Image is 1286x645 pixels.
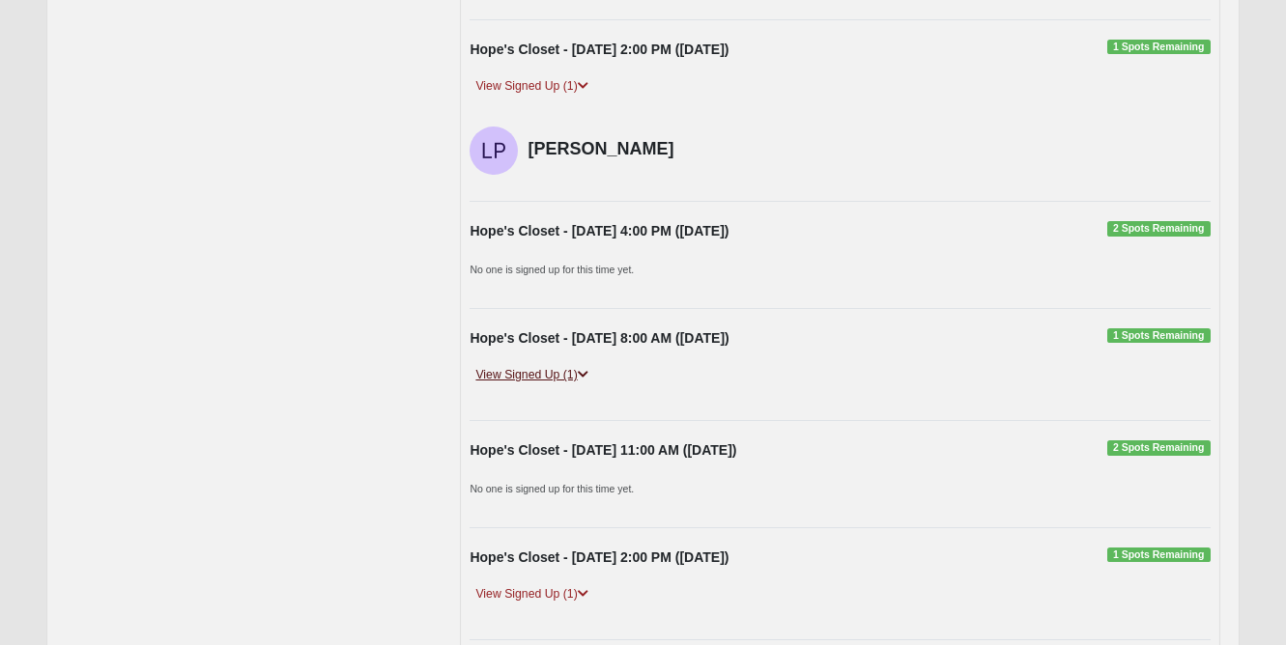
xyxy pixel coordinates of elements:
[1107,221,1211,237] span: 2 Spots Remaining
[528,139,697,160] h4: [PERSON_NAME]
[470,442,736,458] strong: Hope's Closet - [DATE] 11:00 AM ([DATE])
[470,330,729,346] strong: Hope's Closet - [DATE] 8:00 AM ([DATE])
[470,584,593,604] a: View Signed Up (1)
[470,483,634,494] small: No one is signed up for this time yet.
[1107,328,1211,344] span: 1 Spots Remaining
[470,126,518,175] img: Linda Payne
[470,264,634,275] small: No one is signed up for this time yet.
[1107,40,1211,55] span: 1 Spots Remaining
[470,223,729,238] strong: Hope's Closet - [DATE] 4:00 PM ([DATE])
[1107,440,1211,456] span: 2 Spots Remaining
[470,42,729,57] strong: Hope's Closet - [DATE] 2:00 PM ([DATE])
[470,365,593,385] a: View Signed Up (1)
[470,76,593,97] a: View Signed Up (1)
[470,549,729,565] strong: Hope's Closet - [DATE] 2:00 PM ([DATE])
[1107,547,1211,563] span: 1 Spots Remaining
